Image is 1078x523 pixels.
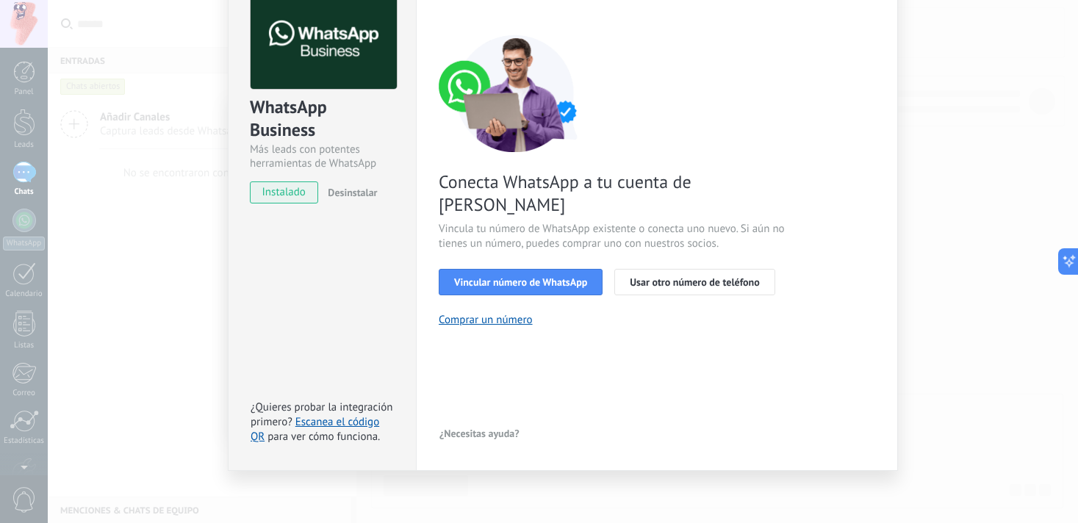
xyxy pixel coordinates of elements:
img: connect number [439,35,593,152]
span: Vincula tu número de WhatsApp existente o conecta uno nuevo. Si aún no tienes un número, puedes c... [439,222,788,251]
div: WhatsApp Business [250,95,395,143]
span: Vincular número de WhatsApp [454,277,587,287]
button: Desinstalar [322,181,377,203]
button: ¿Necesitas ayuda? [439,422,520,444]
button: Vincular número de WhatsApp [439,269,603,295]
span: para ver cómo funciona. [267,430,380,444]
div: Más leads con potentes herramientas de WhatsApp [250,143,395,170]
button: Usar otro número de teléfono [614,269,775,295]
span: Conecta WhatsApp a tu cuenta de [PERSON_NAME] [439,170,788,216]
span: ¿Necesitas ayuda? [439,428,520,439]
span: ¿Quieres probar la integración primero? [251,400,393,429]
button: Comprar un número [439,313,533,327]
span: Usar otro número de teléfono [630,277,759,287]
a: Escanea el código QR [251,415,379,444]
span: instalado [251,181,317,203]
span: Desinstalar [328,186,377,199]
